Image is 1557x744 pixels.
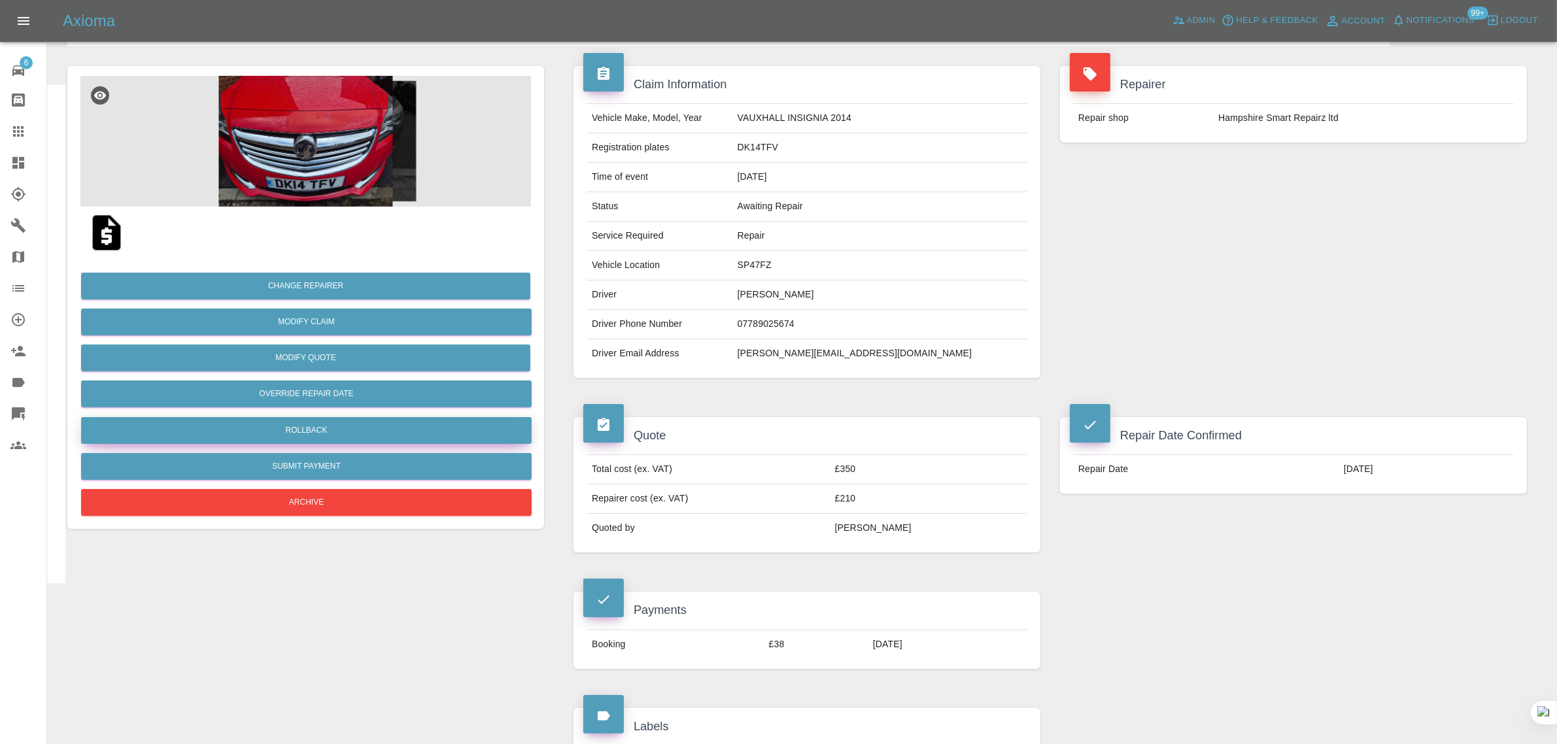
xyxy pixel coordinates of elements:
td: Status [587,192,732,222]
button: Notifications [1389,10,1478,31]
h4: Claim Information [583,76,1031,93]
td: Repair shop [1073,104,1213,133]
td: Time of event [587,163,732,192]
td: Hampshire Smart Repairz ltd [1213,104,1514,133]
h5: Axioma [63,10,115,31]
td: £38 [764,630,868,658]
td: Vehicle Make, Model, Year [587,104,732,133]
td: Awaiting Repair [732,192,1027,222]
a: Admin [1169,10,1219,31]
h4: Repairer [1070,76,1517,93]
button: Override Repair Date [81,380,532,407]
h4: Labels [583,718,1031,736]
td: [PERSON_NAME][EMAIL_ADDRESS][DOMAIN_NAME] [732,339,1027,368]
h4: Payments [583,601,1031,619]
td: Driver Phone Number [587,310,732,339]
td: DK14TFV [732,133,1027,163]
td: 07789025674 [732,310,1027,339]
button: Modify Quote [81,345,530,371]
span: Notifications [1407,13,1475,28]
td: Booking [587,630,764,658]
td: [PERSON_NAME] [732,280,1027,310]
td: Driver [587,280,732,310]
span: Logout [1501,13,1538,28]
span: Help & Feedback [1236,13,1318,28]
td: Registration plates [587,133,732,163]
td: SP47FZ [732,251,1027,280]
td: [DATE] [1339,455,1514,484]
td: [PERSON_NAME] [830,514,1027,543]
span: 99+ [1467,7,1488,20]
td: Repair Date [1073,455,1339,484]
button: Rollback [81,417,532,444]
button: Help & Feedback [1218,10,1321,31]
td: Repair [732,222,1027,251]
a: Modify Claim [81,309,532,335]
td: [DATE] [732,163,1027,192]
td: £350 [830,455,1027,484]
img: qt_1S5TtnA4aDea5wMjjdjhcKJU [86,212,128,254]
h4: Repair Date Confirmed [1070,427,1517,445]
button: Submit Payment [81,453,532,480]
a: Account [1322,10,1389,31]
button: Change Repairer [81,273,530,299]
button: Open drawer [8,5,39,37]
img: 435af6ee-3a4a-4fb8-900d-fa586994407d [80,76,531,207]
td: VAUXHALL INSIGNIA 2014 [732,104,1027,133]
span: Admin [1187,13,1216,28]
td: Service Required [587,222,732,251]
td: [DATE] [868,630,1027,658]
td: Quoted by [587,514,830,543]
h4: Quote [583,427,1031,445]
span: 6 [20,56,33,69]
td: £210 [830,484,1027,514]
button: Archive [81,489,532,516]
td: Repairer cost (ex. VAT) [587,484,830,514]
td: Vehicle Location [587,251,732,280]
button: Logout [1483,10,1541,31]
td: Driver Email Address [587,339,732,368]
span: Account [1342,14,1386,29]
td: Total cost (ex. VAT) [587,455,830,484]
